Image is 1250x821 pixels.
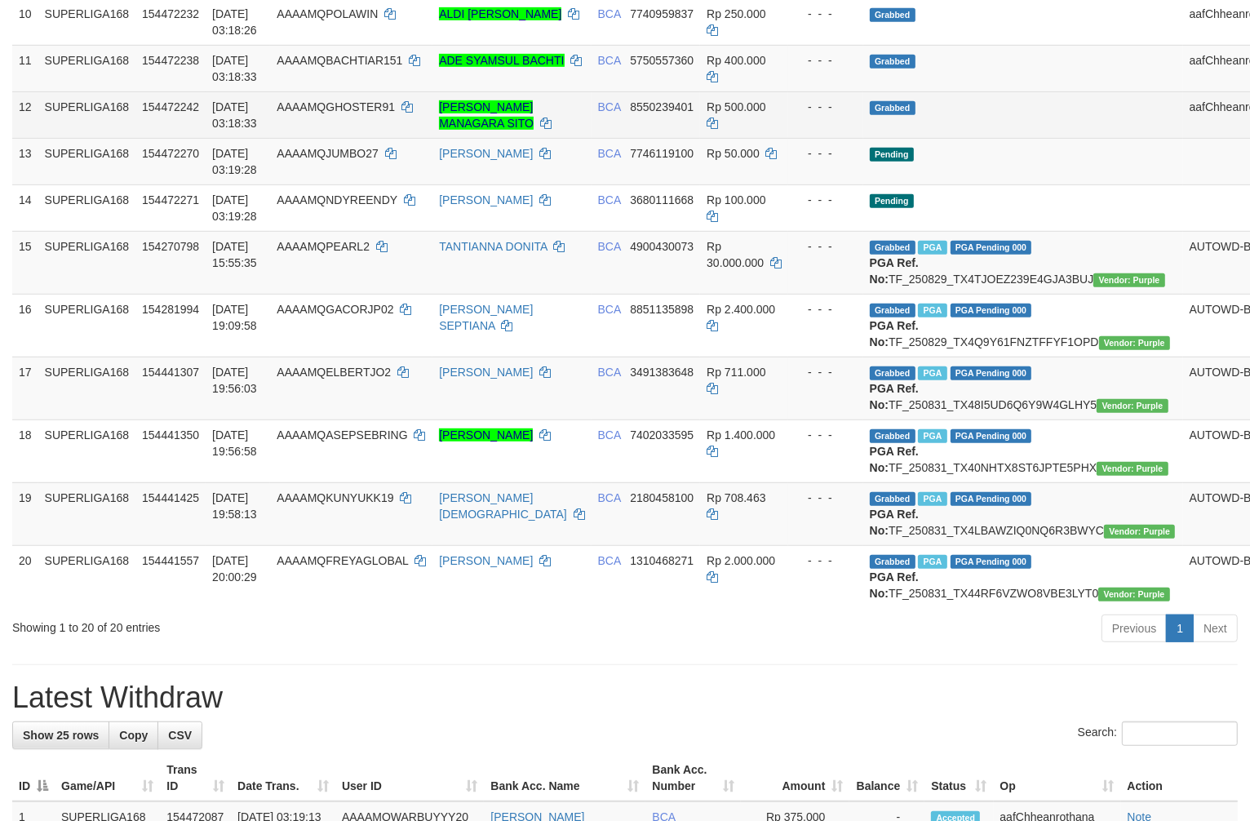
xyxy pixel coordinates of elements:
[707,147,760,160] span: Rp 50.000
[707,100,765,113] span: Rp 500.000
[142,428,199,442] span: 154441350
[142,7,199,20] span: 154472232
[795,364,857,380] div: - - -
[918,555,946,569] span: Marked by aafsoycanthlai
[484,755,645,801] th: Bank Acc. Name: activate to sort column ascending
[707,7,765,20] span: Rp 250.000
[439,100,534,130] a: [PERSON_NAME] MANAGARA SITO
[12,91,38,138] td: 12
[277,366,391,379] span: AAAAMQELBERTJO2
[277,303,393,316] span: AAAAMQGACORJP02
[142,100,199,113] span: 154472242
[277,100,395,113] span: AAAAMQGHOSTER91
[870,148,914,162] span: Pending
[38,294,136,357] td: SUPERLIGA168
[951,304,1032,317] span: PGA Pending
[870,101,915,115] span: Grabbed
[795,6,857,22] div: - - -
[951,366,1032,380] span: PGA Pending
[12,721,109,749] a: Show 25 rows
[231,755,335,801] th: Date Trans.: activate to sort column ascending
[1166,615,1194,642] a: 1
[142,240,199,253] span: 154270798
[630,100,694,113] span: Copy 8550239401 to clipboard
[439,366,533,379] a: [PERSON_NAME]
[598,7,621,20] span: BCA
[1099,336,1170,350] span: Vendor URL: https://trx4.1velocity.biz
[277,54,402,67] span: AAAAMQBACHTIAR151
[277,147,378,160] span: AAAAMQJUMBO27
[38,184,136,231] td: SUPERLIGA168
[707,193,765,206] span: Rp 100.000
[142,147,199,160] span: 154472270
[38,45,136,91] td: SUPERLIGA168
[212,100,257,130] span: [DATE] 03:18:33
[707,54,765,67] span: Rp 400.000
[951,429,1032,443] span: PGA Pending
[598,240,621,253] span: BCA
[38,545,136,608] td: SUPERLIGA168
[795,301,857,317] div: - - -
[870,8,915,22] span: Grabbed
[38,91,136,138] td: SUPERLIGA168
[439,303,533,332] a: [PERSON_NAME] SEPTIANA
[12,482,38,545] td: 19
[707,554,775,567] span: Rp 2.000.000
[951,492,1032,506] span: PGA Pending
[38,231,136,294] td: SUPERLIGA168
[1122,721,1238,746] input: Search:
[795,145,857,162] div: - - -
[1093,273,1164,287] span: Vendor URL: https://trx4.1velocity.biz
[707,240,764,269] span: Rp 30.000.000
[918,429,946,443] span: Marked by aafsoycanthlai
[598,428,621,442] span: BCA
[630,303,694,316] span: Copy 8851135898 to clipboard
[168,729,192,742] span: CSV
[439,193,533,206] a: [PERSON_NAME]
[598,100,621,113] span: BCA
[795,553,857,569] div: - - -
[951,241,1032,255] span: PGA Pending
[870,241,915,255] span: Grabbed
[707,366,765,379] span: Rp 711.000
[870,366,915,380] span: Grabbed
[630,54,694,67] span: Copy 5750557360 to clipboard
[12,294,38,357] td: 16
[870,382,919,411] b: PGA Ref. No:
[707,491,765,504] span: Rp 708.463
[212,240,257,269] span: [DATE] 15:55:35
[142,193,199,206] span: 154472271
[795,427,857,443] div: - - -
[598,147,621,160] span: BCA
[277,428,407,442] span: AAAAMQASEPSEBRING
[630,366,694,379] span: Copy 3491383648 to clipboard
[212,491,257,521] span: [DATE] 19:58:13
[12,755,55,801] th: ID: activate to sort column descending
[212,366,257,395] span: [DATE] 19:56:03
[918,366,946,380] span: Marked by aafsoycanthlai
[994,755,1121,801] th: Op: activate to sort column ascending
[918,304,946,317] span: Marked by aafnonsreyleab
[142,54,199,67] span: 154472238
[863,419,1183,482] td: TF_250831_TX40NHTX8ST6JPTE5PHX
[212,193,257,223] span: [DATE] 03:19:28
[212,554,257,584] span: [DATE] 20:00:29
[795,192,857,208] div: - - -
[870,508,919,537] b: PGA Ref. No:
[870,304,915,317] span: Grabbed
[863,357,1183,419] td: TF_250831_TX48I5UD6Q6Y9W4GLHY5
[630,147,694,160] span: Copy 7746119100 to clipboard
[630,240,694,253] span: Copy 4900430073 to clipboard
[12,613,508,636] div: Showing 1 to 20 of 20 entries
[741,755,849,801] th: Amount: activate to sort column ascending
[870,55,915,69] span: Grabbed
[1078,721,1238,746] label: Search:
[38,482,136,545] td: SUPERLIGA168
[109,721,158,749] a: Copy
[795,52,857,69] div: - - -
[918,241,946,255] span: Marked by aafmaleo
[795,238,857,255] div: - - -
[142,554,199,567] span: 154441557
[12,231,38,294] td: 15
[630,554,694,567] span: Copy 1310468271 to clipboard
